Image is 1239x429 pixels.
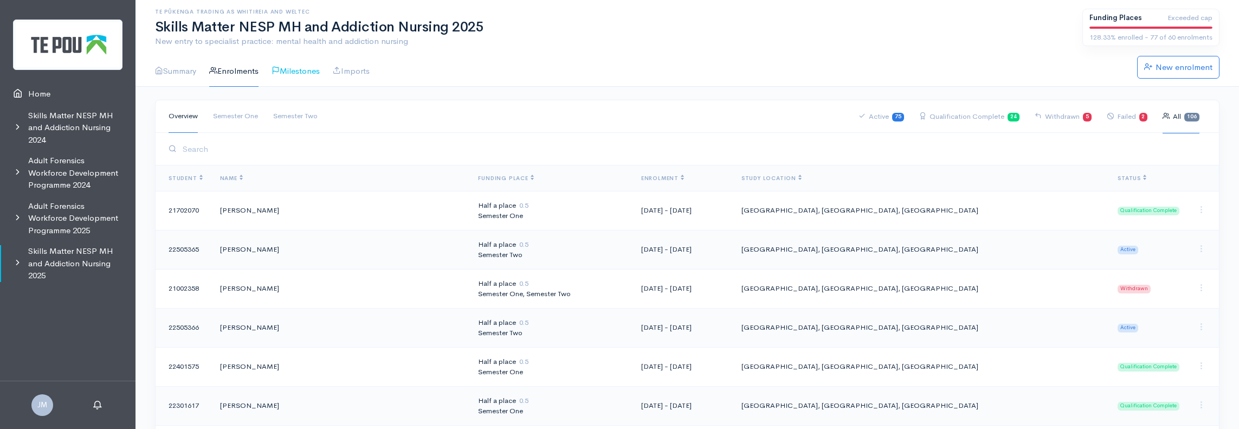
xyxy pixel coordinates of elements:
a: All106 [1163,100,1199,133]
span: Status [1118,175,1146,182]
b: 24 [1010,113,1017,120]
span: 0.5 [519,201,528,210]
td: [GEOGRAPHIC_DATA], [GEOGRAPHIC_DATA], [GEOGRAPHIC_DATA] [733,386,1109,425]
a: Semester Two [273,100,318,133]
td: [PERSON_NAME] [211,386,470,425]
a: Active75 [859,100,904,133]
b: 2 [1141,113,1145,120]
img: Te Pou [13,20,122,70]
a: New enrolment [1137,56,1219,79]
td: [DATE] - [DATE] [633,191,733,230]
span: Qualification Complete [1118,402,1179,411]
td: Half a place [469,230,633,269]
span: 0.5 [519,318,528,327]
span: Name [220,175,243,182]
td: [GEOGRAPHIC_DATA], [GEOGRAPHIC_DATA], [GEOGRAPHIC_DATA] [733,191,1109,230]
td: [DATE] - [DATE] [633,347,733,386]
td: [DATE] - [DATE] [633,386,733,425]
b: Funding Places [1089,13,1142,22]
a: Milestones [272,56,320,87]
td: [DATE] - [DATE] [633,230,733,269]
h6: Te Pūkenga trading as Whitireia and WelTec [155,9,1069,15]
b: 75 [895,113,901,120]
td: [GEOGRAPHIC_DATA], [GEOGRAPHIC_DATA], [GEOGRAPHIC_DATA] [733,269,1109,308]
div: Semester Two [478,249,624,260]
td: Half a place [469,191,633,230]
div: Semester One [478,367,624,377]
td: [GEOGRAPHIC_DATA], [GEOGRAPHIC_DATA], [GEOGRAPHIC_DATA] [733,347,1109,386]
td: [PERSON_NAME] [211,230,470,269]
span: Enrolment [641,175,684,182]
a: Summary [155,56,196,87]
div: Semester One, Semester Two [478,289,624,299]
span: 0.5 [519,279,528,288]
span: 0.5 [519,396,528,405]
b: 106 [1187,113,1197,120]
span: Withdrawn [1118,285,1151,293]
b: 5 [1086,113,1089,120]
td: 22301617 [156,386,211,425]
div: Semester One [478,210,624,221]
span: 0.5 [519,240,528,249]
td: Half a place [469,269,633,308]
td: Half a place [469,347,633,386]
span: Qualification Complete [1118,207,1179,215]
td: [DATE] - [DATE] [633,308,733,347]
span: Study Location [741,175,802,182]
div: 128.33% enrolled - 77 of 60 enrolments [1089,32,1212,43]
div: Semester One [478,406,624,417]
span: Funding Place [478,175,533,182]
a: Failed2 [1107,100,1148,133]
td: 22505366 [156,308,211,347]
a: Imports [333,56,370,87]
td: Half a place [469,308,633,347]
h1: Skills Matter NESP MH and Addiction Nursing 2025 [155,20,1069,35]
td: [PERSON_NAME] [211,269,470,308]
span: JM [31,394,53,416]
span: Qualification Complete [1118,363,1179,372]
span: Exceeded cap [1167,12,1212,23]
td: [PERSON_NAME] [211,191,470,230]
span: Active [1118,246,1138,254]
a: Qualification Complete24 [919,100,1019,133]
a: Semester One [213,100,258,133]
td: 21702070 [156,191,211,230]
td: 22401575 [156,347,211,386]
span: 0.5 [519,357,528,366]
a: JM [31,399,53,409]
td: [GEOGRAPHIC_DATA], [GEOGRAPHIC_DATA], [GEOGRAPHIC_DATA] [733,230,1109,269]
td: [DATE] - [DATE] [633,269,733,308]
a: Overview [169,100,198,133]
a: Withdrawn5 [1035,100,1092,133]
td: [PERSON_NAME] [211,347,470,386]
span: Active [1118,324,1138,332]
td: 22505365 [156,230,211,269]
td: 21002358 [156,269,211,308]
a: Enrolments [209,56,259,87]
span: Student [169,175,203,182]
td: Half a place [469,386,633,425]
p: New entry to specialist practice: mental health and addiction nursing [155,35,1069,48]
input: Search [179,138,1206,160]
td: [GEOGRAPHIC_DATA], [GEOGRAPHIC_DATA], [GEOGRAPHIC_DATA] [733,308,1109,347]
td: [PERSON_NAME] [211,308,470,347]
div: Semester Two [478,328,624,338]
